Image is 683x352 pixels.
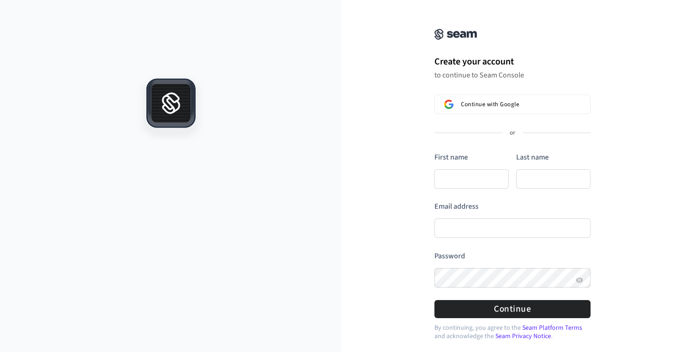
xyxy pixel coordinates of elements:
[434,300,591,318] button: Continue
[434,55,591,69] h1: Create your account
[574,275,585,286] button: Show password
[461,101,519,108] span: Continue with Google
[522,323,582,333] a: Seam Platform Terms
[434,201,479,211] label: Email address
[434,95,591,114] button: Sign in with GoogleContinue with Google
[444,100,453,109] img: Sign in with Google
[434,324,591,340] p: By continuing, you agree to the and acknowledge the .
[434,29,477,40] img: Seam Console
[434,251,465,261] label: Password
[434,70,591,80] p: to continue to Seam Console
[434,152,468,162] label: First name
[510,129,515,137] p: or
[495,332,551,341] a: Seam Privacy Notice
[516,152,549,162] label: Last name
